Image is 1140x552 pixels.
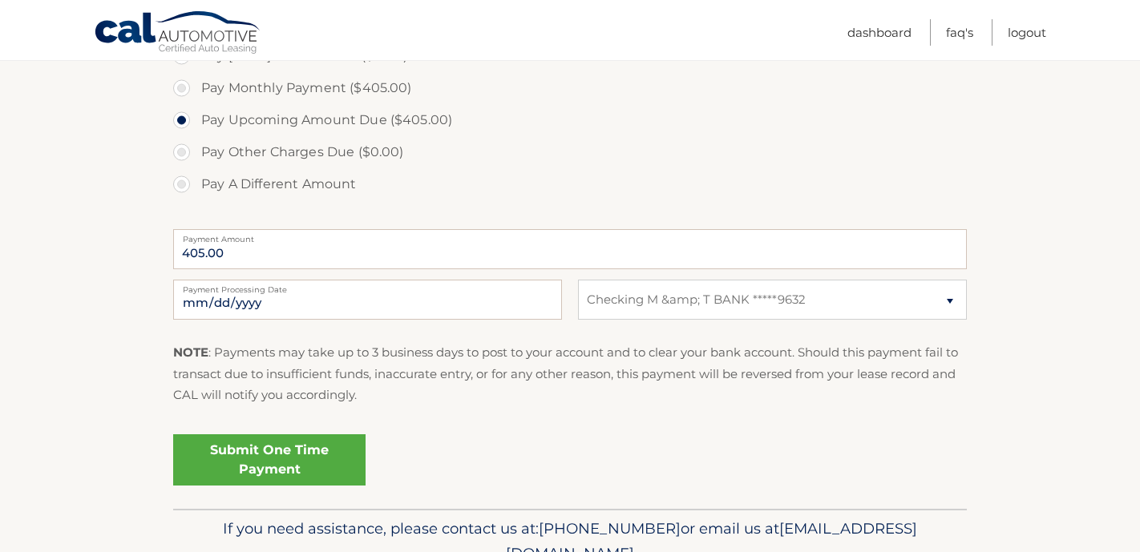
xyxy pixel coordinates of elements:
a: Logout [1008,19,1046,46]
a: Dashboard [847,19,912,46]
strong: NOTE [173,344,208,360]
a: Submit One Time Payment [173,434,366,486]
a: FAQ's [946,19,973,46]
p: : Payments may take up to 3 business days to post to your account and to clear your bank account.... [173,342,967,405]
label: Pay Other Charges Due ($0.00) [173,136,967,168]
label: Pay A Different Amount [173,168,967,200]
span: [PHONE_NUMBER] [539,519,681,538]
label: Pay Monthly Payment ($405.00) [173,72,967,104]
label: Payment Processing Date [173,280,562,292]
a: Cal Automotive [94,10,262,57]
input: Payment Amount [173,229,967,269]
label: Payment Amount [173,229,967,242]
input: Payment Date [173,280,562,320]
label: Pay Upcoming Amount Due ($405.00) [173,104,967,136]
